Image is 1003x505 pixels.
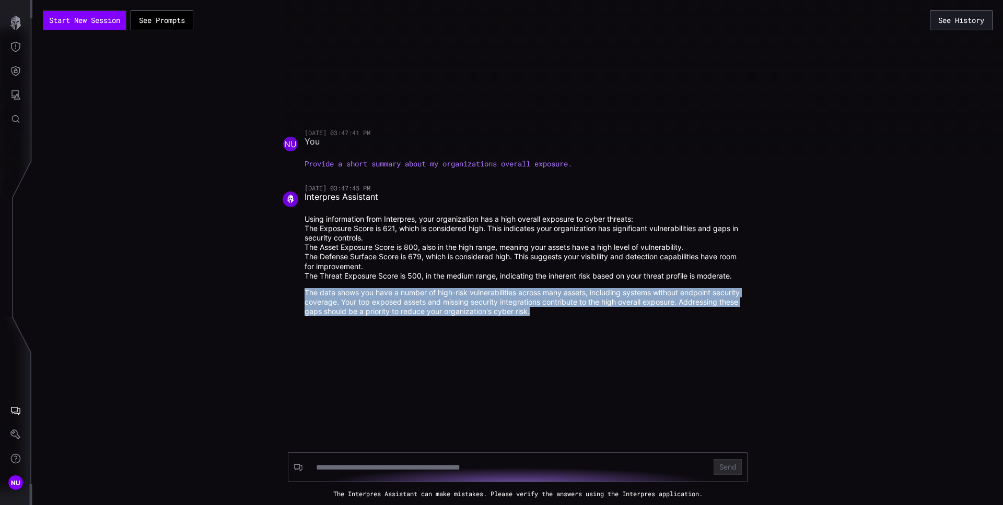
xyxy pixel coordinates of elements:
div: The Interpres Assistant can make mistakes. Please verify the answers using the Interpres applicat... [288,490,748,497]
p: Provide a short summary about my organizations overall exposure. [305,159,742,169]
a: Start New Session [43,10,126,30]
li: The Asset Exposure Score is 800, also in the high range, meaning your assets have a high level of... [305,243,742,252]
button: See History [930,10,993,30]
time: [DATE] 03:47:45 PM [305,184,370,192]
li: The Defense Surface Score is 679, which is considered high. This suggests your visibility and det... [305,252,742,271]
button: Send [714,459,742,475]
span: Interpres Assistant [305,191,378,207]
p: Using information from Interpres, your organization has a high overall exposure to cyber threats: [305,214,742,224]
span: NU [11,477,21,488]
button: Start New Session [43,11,126,30]
li: The Threat Exposure Score is 500, in the medium range, indicating the inherent risk based on your... [305,271,742,281]
li: The Exposure Score is 621, which is considered high. This indicates your organization has signifi... [305,224,742,243]
button: NU [1,471,31,495]
button: See Prompts [131,10,193,30]
p: The data shows you have a number of high-risk vulnerabilities across many assets, including syste... [305,288,742,317]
